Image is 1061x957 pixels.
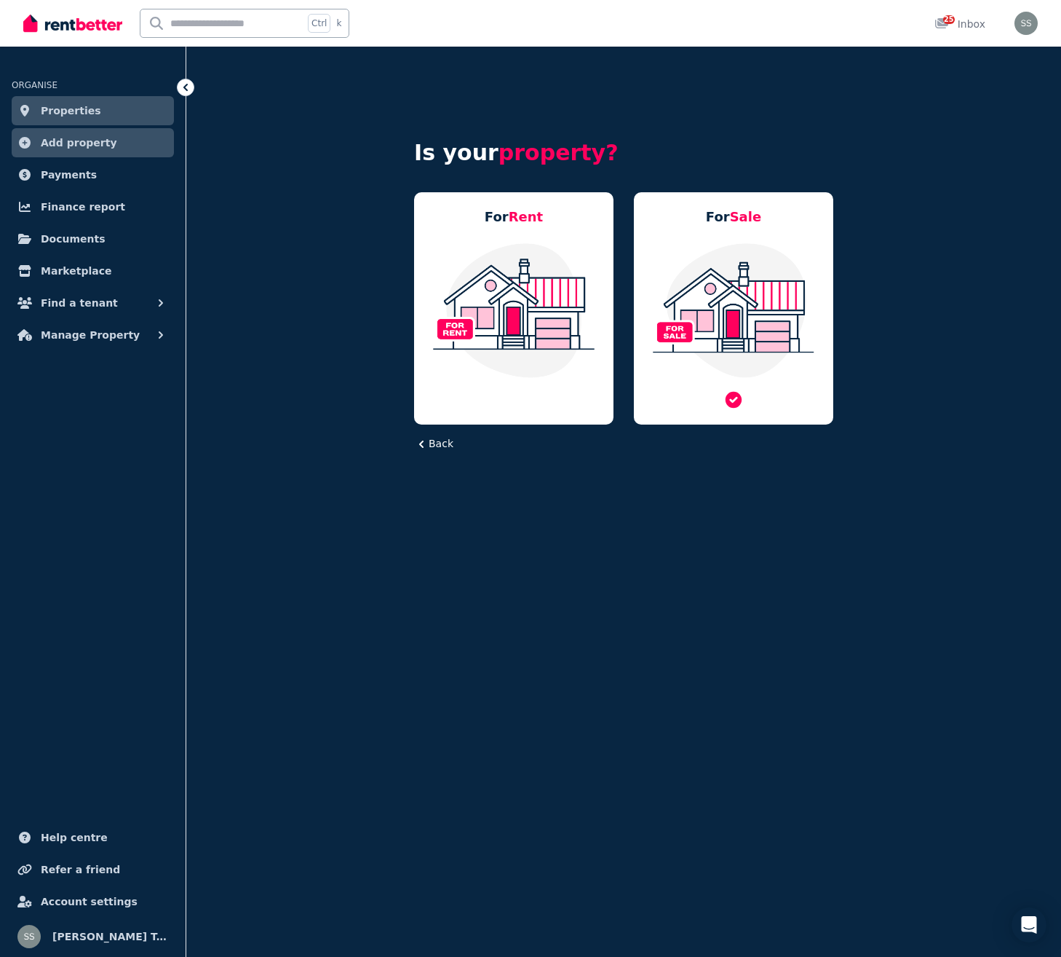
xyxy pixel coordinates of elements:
span: Payments [41,166,97,184]
button: Manage Property [12,320,174,350]
span: Documents [41,230,106,248]
h5: For [706,207,761,227]
img: Sue Seivers Total Real Estate [1014,12,1038,35]
a: Properties [12,96,174,125]
h5: For [485,207,543,227]
a: Marketplace [12,256,174,285]
a: Documents [12,224,174,253]
span: Manage Property [41,326,140,344]
a: Help centre [12,823,174,852]
span: Find a tenant [41,294,118,312]
a: Refer a friend [12,855,174,884]
span: Properties [41,102,101,119]
span: Add property [41,134,117,151]
button: Find a tenant [12,288,174,318]
span: Help centre [41,829,108,846]
a: Payments [12,160,174,189]
span: k [336,17,341,29]
span: property? [498,140,619,165]
button: Back [414,436,453,452]
span: [PERSON_NAME] Total Real Estate [52,928,168,945]
img: Sue Seivers Total Real Estate [17,925,41,948]
div: Inbox [934,17,985,31]
span: Rent [509,209,544,224]
span: Marketplace [41,262,111,280]
span: Refer a friend [41,861,120,878]
span: Account settings [41,893,138,910]
h4: Is your [414,140,833,166]
span: 25 [943,15,955,24]
a: Account settings [12,887,174,916]
img: RentBetter [23,12,122,34]
span: Finance report [41,198,125,216]
a: Finance report [12,192,174,221]
span: Ctrl [308,14,330,33]
div: Open Intercom Messenger [1012,907,1046,942]
span: Sale [730,209,762,224]
img: Residential Property For Rent [429,242,599,379]
img: Residential Property For Sale [648,242,819,379]
a: Add property [12,128,174,157]
span: ORGANISE [12,80,57,90]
